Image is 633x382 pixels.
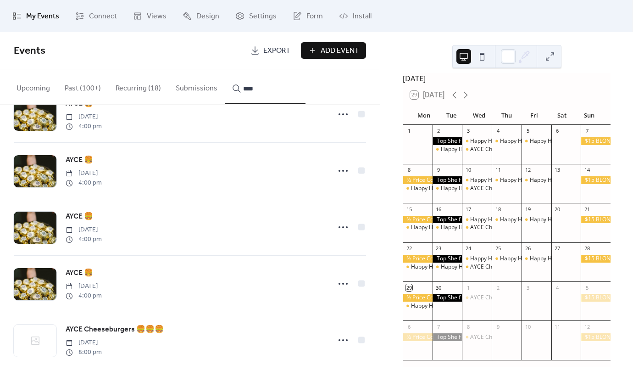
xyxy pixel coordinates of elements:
[470,176,512,184] div: Happy Hours 🍿
[583,206,590,213] div: 21
[576,107,603,125] div: Sun
[462,255,492,263] div: Happy Hours 🍿
[462,294,492,302] div: AYCE Cheeseburgers 🍔🍔🍔
[433,333,462,341] div: Top Shelf Tuesday 🥃
[522,137,551,145] div: Happy Hours 🍿
[57,69,108,103] button: Past (100+)
[530,176,572,184] div: Happy Hours 🍿
[66,338,102,348] span: [DATE]
[548,107,576,125] div: Sat
[500,216,542,224] div: Happy Hours 🍿
[524,323,531,330] div: 10
[403,263,433,271] div: Happy Hours 🍿
[321,45,359,56] span: Add Event
[66,281,102,291] span: [DATE]
[494,128,501,135] div: 4
[403,294,433,302] div: ½ Price Combo No.5’s 🍔 + 🥔
[433,146,462,153] div: Happy Hours 🍿
[405,284,412,291] div: 29
[286,4,330,28] a: Form
[435,167,442,174] div: 9
[465,128,472,135] div: 3
[524,245,531,252] div: 26
[66,225,102,235] span: [DATE]
[196,11,219,22] span: Design
[581,255,611,263] div: $15 BLONDE PITCHER 🍻
[462,137,492,145] div: Happy Hours 🍿
[433,294,462,302] div: Top Shelf Tuesday 🥃
[470,294,547,302] div: AYCE Cheeseburgers 🍔🍔🍔
[470,255,512,263] div: Happy Hours 🍿
[108,69,168,103] button: Recurring (18)
[244,42,297,59] a: Export
[410,107,438,125] div: Mon
[492,137,522,145] div: Happy Hours 🍿
[433,137,462,145] div: Top Shelf Tuesday 🥃
[462,185,492,192] div: AYCE Cheeseburgers 🍔🍔🍔
[26,11,59,22] span: My Events
[581,294,611,302] div: $15 BLONDE PITCHER 🍻
[405,167,412,174] div: 8
[9,69,57,103] button: Upcoming
[500,255,542,263] div: Happy Hours 🍿
[500,176,542,184] div: Happy Hours 🍿
[583,323,590,330] div: 12
[465,245,472,252] div: 24
[462,176,492,184] div: Happy Hours 🍿
[6,4,66,28] a: My Events
[521,107,548,125] div: Fri
[249,11,277,22] span: Settings
[411,185,453,192] div: Happy Hours 🍿
[353,11,372,22] span: Install
[441,224,483,231] div: Happy Hours 🍿
[494,284,501,291] div: 2
[465,167,472,174] div: 10
[301,42,366,59] button: Add Event
[66,235,102,244] span: 4:00 pm
[462,216,492,224] div: Happy Hours 🍿
[554,206,561,213] div: 20
[554,128,561,135] div: 6
[583,284,590,291] div: 5
[405,128,412,135] div: 1
[583,128,590,135] div: 7
[435,284,442,291] div: 30
[581,137,611,145] div: $15 BLONDE PITCHER 🍻
[470,263,547,271] div: AYCE Cheeseburgers 🍔🍔🍔
[462,333,492,341] div: AYCE Cheeseburgers 🍔🍔🍔
[470,224,547,231] div: AYCE Cheeseburgers 🍔🍔🍔
[581,176,611,184] div: $15 BLONDE PITCHER 🍻
[168,69,225,103] button: Submissions
[66,348,102,357] span: 8:00 pm
[405,245,412,252] div: 22
[554,245,561,252] div: 27
[581,333,611,341] div: $15 BLONDE PITCHER 🍻
[332,4,378,28] a: Install
[66,178,102,188] span: 4:00 pm
[66,324,164,335] span: AYCE Cheeseburgers 🍔🍔🍔
[147,11,167,22] span: Views
[435,128,442,135] div: 2
[403,224,433,231] div: Happy Hours 🍿
[470,185,547,192] div: AYCE Cheeseburgers 🍔🍔🍔
[438,107,465,125] div: Tue
[435,206,442,213] div: 16
[411,224,453,231] div: Happy Hours 🍿
[403,255,433,263] div: ½ Price Combo No.5’s 🍔 + 🥔
[403,176,433,184] div: ½ Price Combo No.5’s 🍔 + 🥔
[500,137,542,145] div: Happy Hours 🍿
[441,185,483,192] div: Happy Hours 🍿
[403,302,433,310] div: Happy Hours 🍿
[433,216,462,224] div: Top Shelf Tuesday 🥃
[492,216,522,224] div: Happy Hours 🍿
[492,176,522,184] div: Happy Hours 🍿
[530,137,572,145] div: Happy Hours 🍿
[530,216,572,224] div: Happy Hours 🍿
[433,185,462,192] div: Happy Hours 🍿
[66,154,93,166] a: AYCE 🍔
[470,146,547,153] div: AYCE Cheeseburgers 🍔🍔🍔
[411,302,453,310] div: Happy Hours 🍿
[441,263,483,271] div: Happy Hours 🍿
[465,206,472,213] div: 17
